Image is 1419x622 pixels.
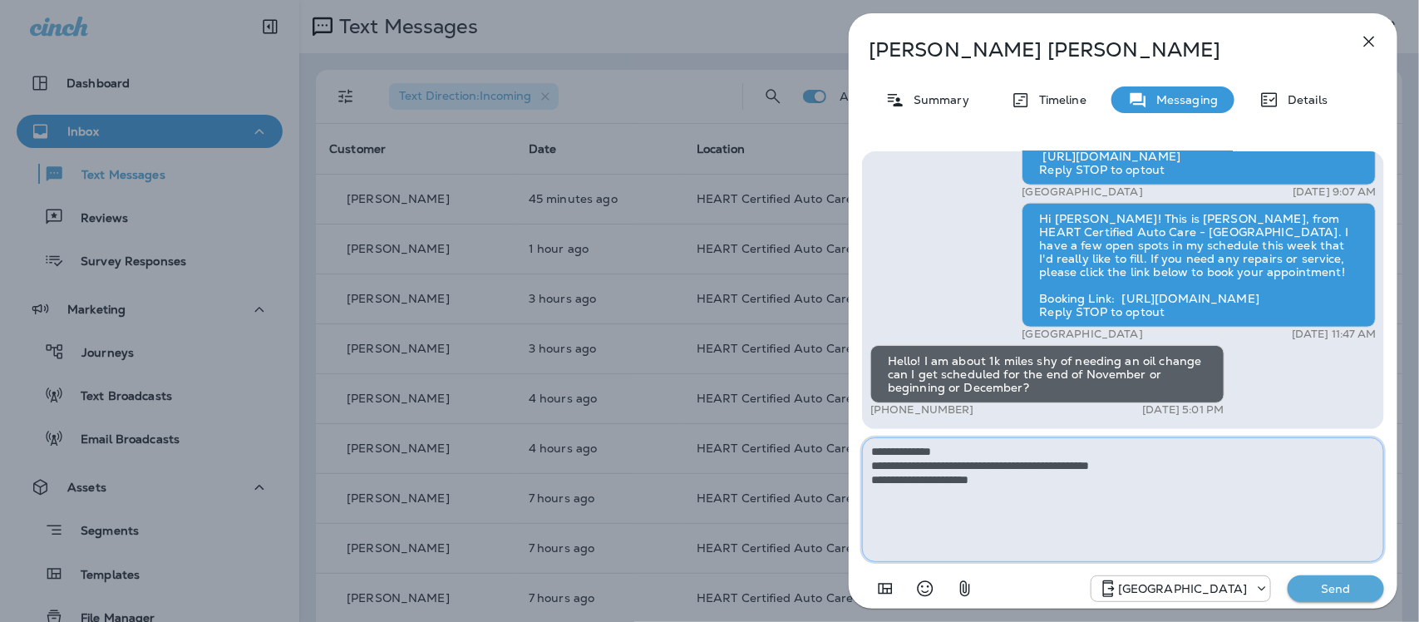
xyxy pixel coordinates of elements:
p: Send [1301,581,1371,596]
p: [GEOGRAPHIC_DATA] [1118,582,1247,595]
button: Add in a premade template [869,572,902,605]
p: Timeline [1031,93,1086,106]
p: [DATE] 11:47 AM [1292,328,1376,341]
p: [PHONE_NUMBER] [870,403,974,417]
p: [GEOGRAPHIC_DATA] [1022,185,1142,199]
div: Hello! I am about 1k miles shy of needing an oil change can I get scheduled for the end of Novemb... [870,345,1224,403]
p: [DATE] 9:07 AM [1293,185,1376,199]
p: Details [1279,93,1328,106]
button: Send [1288,575,1384,602]
div: +1 (847) 262-3704 [1091,579,1270,599]
p: [PERSON_NAME] [PERSON_NAME] [869,38,1323,62]
div: Hi [PERSON_NAME]! This is [PERSON_NAME], from HEART Certified Auto Care - [GEOGRAPHIC_DATA]. I ha... [1022,203,1376,328]
p: [DATE] 5:01 PM [1143,403,1224,417]
button: Select an emoji [909,572,942,605]
p: [GEOGRAPHIC_DATA] [1022,328,1142,341]
p: Messaging [1148,93,1218,106]
p: Summary [905,93,969,106]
